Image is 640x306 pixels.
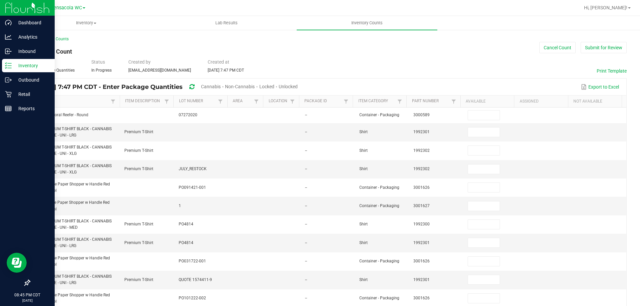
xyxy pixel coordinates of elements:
span: Premium T-Shirt [124,240,153,245]
th: Available [460,96,514,108]
span: [EMAIL_ADDRESS][DOMAIN_NAME] [128,68,191,73]
inline-svg: Inbound [5,48,12,55]
span: Container - Packaging [359,203,399,208]
span: SW - PREMIUM T-SHIRT BLACK - CANNABIS LEAF WHITE - UNI - LRG [34,237,112,248]
span: Premium T-Shirt [124,166,153,171]
span: 1992301 [413,240,430,245]
th: Assigned [514,96,568,108]
span: -- [305,259,307,263]
span: 3001627 [413,203,430,208]
span: Shirt [359,277,368,282]
a: Package IdSortable [304,99,342,104]
span: Shirt [359,222,368,226]
span: Locked [259,84,274,89]
a: Filter [109,97,117,106]
p: Analytics [12,33,52,41]
span: Cannabis [201,84,221,89]
span: -- [305,166,307,171]
inline-svg: Analytics [5,34,12,40]
a: Inventory Counts [297,16,437,30]
a: Filter [163,97,171,106]
inline-svg: Reports [5,105,12,112]
button: Cancel Count [539,42,576,53]
span: Shirt [359,130,368,134]
span: -- [305,148,307,153]
span: 3001626 [413,259,430,263]
span: -- [305,130,307,134]
span: PO4814 [179,222,193,226]
p: Inbound [12,47,52,55]
span: SW - PREMIUM T-SHIRT BLACK - CANNABIS LEAF WHITE - UNI - LRG [34,274,112,285]
button: Export to Excel [579,81,621,93]
span: -- [305,185,307,190]
span: [DATE] 7:47 PM CDT [208,68,244,73]
a: Lot NumberSortable [179,99,217,104]
p: Retail [12,90,52,98]
span: Tin, Salve Coral Reefer - Round [34,113,88,117]
p: Reports [12,105,52,113]
span: SW - PREMIUM T-SHIRT BLACK - CANNABIS LEAF WHITE - UNI - LRG [34,127,112,138]
p: 08:45 PM CDT [3,292,52,298]
span: Lab Results [206,20,247,26]
span: 3001626 [413,296,430,300]
span: 07272020 [179,113,197,117]
span: Hi, [PERSON_NAME]! [584,5,627,10]
th: Not Available [568,96,622,108]
span: JULY_RESTOCK [179,166,207,171]
p: Dashboard [12,19,52,27]
span: 1992300 [413,222,430,226]
iframe: Resource center [7,253,27,273]
span: Inventory Counts [342,20,392,26]
span: Shirt [359,148,368,153]
span: 3001626 [413,185,430,190]
span: SBag - White Paper Shopper w Handle Red THC Symbol [34,293,110,304]
a: Filter [342,97,350,106]
span: PO101222-002 [179,296,206,300]
a: ItemSortable [35,99,109,104]
a: Lab Results [156,16,297,30]
a: Filter [288,97,296,106]
span: Status [91,59,105,65]
span: SW - PREMIUM T-SHIRT BLACK - CANNABIS LEAF WHITE - UNI - XLG [34,145,112,156]
inline-svg: Dashboard [5,19,12,26]
span: Pensacola WC [51,5,82,11]
span: Unlocked [279,84,298,89]
span: 1 [179,203,181,208]
span: PO091421-001 [179,185,206,190]
span: Created at [208,59,229,65]
span: 1992302 [413,166,430,171]
span: Created by [128,59,151,65]
p: Inventory [12,62,52,70]
p: [DATE] [3,298,52,303]
span: -- [305,240,307,245]
span: Premium T-Shirt [124,148,153,153]
a: Part NumberSortable [412,99,450,104]
a: AreaSortable [233,99,252,104]
span: Premium T-Shirt [124,130,153,134]
span: SW - PREMIUM T-SHIRT BLACK - CANNABIS LEAF WHITE - UNI - XLG [34,163,112,174]
button: Print Template [597,68,627,74]
p: Outbound [12,76,52,84]
span: Shirt [359,166,368,171]
span: -- [305,113,307,117]
span: 3000589 [413,113,430,117]
span: -- [305,277,307,282]
span: -- [305,296,307,300]
span: SW - PREMIUM T-SHIRT BLACK - CANNABIS LEAF WHITE - UNI - MED [34,219,112,230]
span: Inventory [16,20,156,26]
span: PO4814 [179,240,193,245]
a: Filter [396,97,404,106]
span: PO031722-001 [179,259,206,263]
inline-svg: Retail [5,91,12,98]
span: Container - Packaging [359,296,399,300]
div: [DATE] 7:47 PM CDT - Enter Package Quantities [35,81,303,93]
span: SBag - White Paper Shopper w Handle Red THC Symbol [34,182,110,193]
a: Item DescriptionSortable [125,99,163,104]
inline-svg: Outbound [5,77,12,83]
span: SBag - White Paper Shopper w Handle Red THC Symbol [34,256,110,267]
span: 1992301 [413,130,430,134]
span: QUOTE 1574411-9 [179,277,212,282]
a: Filter [450,97,458,106]
a: Filter [252,97,260,106]
a: Item CategorySortable [358,99,396,104]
